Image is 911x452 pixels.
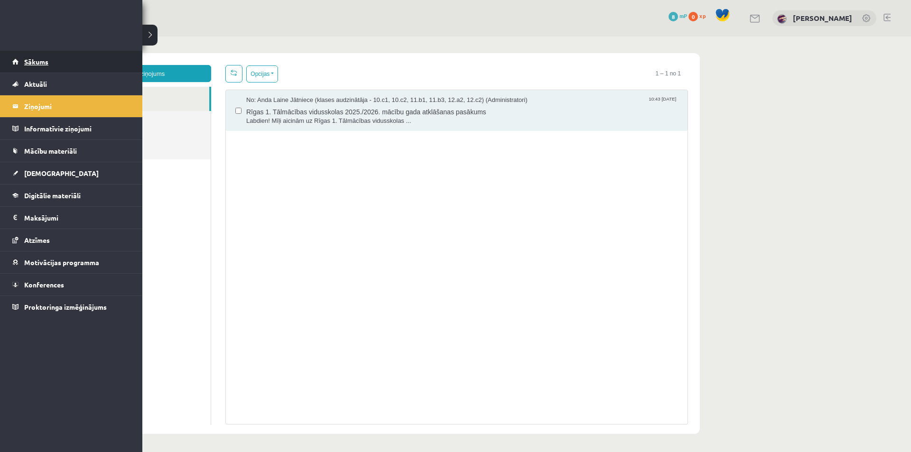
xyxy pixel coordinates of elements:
[12,251,130,273] a: Motivācijas programma
[12,51,130,73] a: Sākums
[208,80,640,89] span: Labdien! Mīļi aicinām uz Rīgas 1. Tālmācības vidusskolas ...
[12,296,130,318] a: Proktoringa izmēģinājums
[24,191,81,200] span: Digitālie materiāli
[24,80,47,88] span: Aktuāli
[12,118,130,139] a: Informatīvie ziņojumi
[24,95,130,117] legend: Ziņojumi
[28,50,171,74] a: Ienākošie
[12,274,130,295] a: Konferences
[208,59,640,89] a: No: Anda Laine Jātniece (klases audzinātāja - 10.c1, 10.c2, 11.b1, 11.b3, 12.a2, 12.c2) (Administ...
[208,29,240,46] button: Opcijas
[679,12,687,19] span: mP
[12,73,130,95] a: Aktuāli
[793,13,852,23] a: [PERSON_NAME]
[24,57,48,66] span: Sākums
[12,140,130,162] a: Mācību materiāli
[24,258,99,267] span: Motivācijas programma
[12,229,130,251] a: Atzīmes
[12,95,130,117] a: Ziņojumi
[12,162,130,184] a: [DEMOGRAPHIC_DATA]
[699,12,706,19] span: xp
[28,99,173,123] a: Dzēstie
[24,236,50,244] span: Atzīmes
[24,147,77,155] span: Mācību materiāli
[688,12,698,21] span: 0
[24,169,99,177] span: [DEMOGRAPHIC_DATA]
[28,74,173,99] a: Nosūtītie
[688,12,710,19] a: 0 xp
[24,207,130,229] legend: Maksājumi
[12,184,130,206] a: Digitālie materiāli
[611,28,650,46] span: 1 – 1 no 1
[777,14,787,24] img: Nikola Viljanta Nagle
[609,59,640,66] span: 10:43 [DATE]
[12,207,130,229] a: Maksājumi
[10,17,86,40] a: Rīgas 1. Tālmācības vidusskola
[24,118,130,139] legend: Informatīvie ziņojumi
[28,28,173,46] a: Jauns ziņojums
[669,12,687,19] a: 8 mP
[208,68,640,80] span: Rīgas 1. Tālmācības vidusskolas 2025./2026. mācību gada atklāšanas pasākums
[24,303,107,311] span: Proktoringa izmēģinājums
[669,12,678,21] span: 8
[208,59,490,68] span: No: Anda Laine Jātniece (klases audzinātāja - 10.c1, 10.c2, 11.b1, 11.b3, 12.a2, 12.c2) (Administ...
[24,280,64,289] span: Konferences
